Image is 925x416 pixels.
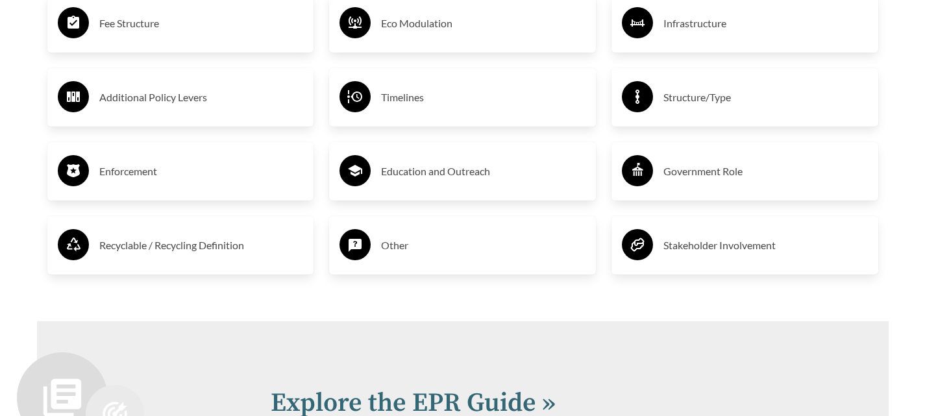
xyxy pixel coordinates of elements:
[381,13,586,34] h3: Eco Modulation
[663,87,868,108] h3: Structure/Type
[381,161,586,182] h3: Education and Outreach
[99,235,304,256] h3: Recyclable / Recycling Definition
[663,13,868,34] h3: Infrastructure
[99,87,304,108] h3: Additional Policy Levers
[381,87,586,108] h3: Timelines
[381,235,586,256] h3: Other
[663,235,868,256] h3: Stakeholder Involvement
[99,161,304,182] h3: Enforcement
[99,13,304,34] h3: Fee Structure
[663,161,868,182] h3: Government Role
